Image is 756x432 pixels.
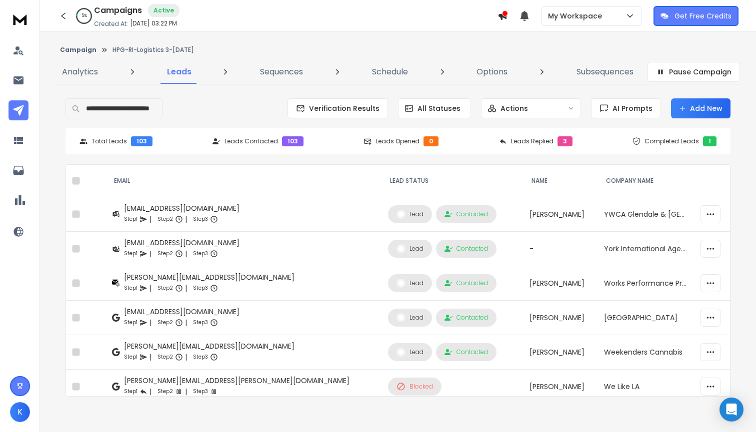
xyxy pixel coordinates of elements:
div: Lead [396,313,423,322]
td: [PERSON_NAME] [523,197,597,232]
th: NAME [523,165,597,197]
td: - [523,232,597,266]
p: Leads Opened [375,137,419,145]
p: Step 1 [124,283,137,293]
div: [EMAIL_ADDRESS][DOMAIN_NAME] [124,238,239,248]
p: Step 2 [157,214,173,224]
th: LEAD STATUS [382,165,523,197]
p: Sequences [260,66,303,78]
p: | [149,214,151,224]
a: Analytics [56,60,104,84]
div: Contacted [444,279,488,287]
div: 3 [557,136,572,146]
td: [PERSON_NAME] [523,301,597,335]
p: Step 2 [157,283,173,293]
p: Leads [167,66,191,78]
div: Lead [396,244,423,253]
p: | [185,283,187,293]
p: Step 2 [157,318,173,328]
th: EMAIL [106,165,382,197]
a: Schedule [366,60,414,84]
p: Step 3 [193,214,208,224]
button: Add New [671,98,730,118]
p: Step 1 [124,249,137,259]
div: Contacted [444,314,488,322]
p: | [149,249,151,259]
td: We Like LA [598,370,695,404]
p: HPG-RI-Logistics 3-[DATE] [112,46,194,54]
div: [EMAIL_ADDRESS][DOMAIN_NAME] [124,307,239,317]
p: Step 1 [124,214,137,224]
td: YWCA Glendale & [GEOGRAPHIC_DATA] [598,197,695,232]
td: York International Agency [598,232,695,266]
p: Step 1 [124,318,137,328]
img: logo [10,10,30,28]
p: [DATE] 03:22 PM [130,19,177,27]
div: [PERSON_NAME][EMAIL_ADDRESS][DOMAIN_NAME] [124,341,294,351]
h1: Campaigns [94,4,142,16]
p: Step 3 [193,318,208,328]
div: Open Intercom Messenger [719,398,743,422]
p: | [149,283,151,293]
p: Created At: [94,20,128,28]
p: Completed Leads [644,137,699,145]
button: Pause Campaign [647,62,740,82]
p: Step 2 [157,249,173,259]
div: 1 [703,136,716,146]
p: Step 3 [193,283,208,293]
p: Step 3 [193,387,208,397]
p: Analytics [62,66,98,78]
button: Get Free Credits [653,6,738,26]
div: Lead [396,279,423,288]
p: 5 % [81,13,87,19]
p: Leads Replied [511,137,553,145]
div: Active [148,4,179,17]
td: [PERSON_NAME] [523,370,597,404]
button: AI Prompts [591,98,661,118]
button: K [10,402,30,422]
a: Sequences [254,60,309,84]
p: | [185,387,187,397]
p: | [185,249,187,259]
p: Step 3 [193,352,208,362]
a: Leads [161,60,197,84]
div: [PERSON_NAME][EMAIL_ADDRESS][PERSON_NAME][DOMAIN_NAME] [124,376,349,386]
td: Works Performance Products [598,266,695,301]
th: Company Name [598,165,695,197]
p: Subsequences [576,66,633,78]
div: Contacted [444,348,488,356]
p: | [185,214,187,224]
div: Contacted [444,210,488,218]
p: | [149,352,151,362]
div: Blocked [396,382,433,391]
button: Verification Results [287,98,388,118]
p: My Workspace [548,11,606,21]
p: | [149,387,151,397]
p: Schedule [372,66,408,78]
p: | [149,318,151,328]
div: Contacted [444,245,488,253]
td: [GEOGRAPHIC_DATA] [598,301,695,335]
span: AI Prompts [608,103,652,113]
div: 103 [282,136,303,146]
button: Campaign [60,46,96,54]
a: Options [470,60,513,84]
p: Step 2 [157,387,173,397]
p: Get Free Credits [674,11,731,21]
div: Lead [396,348,423,357]
div: Lead [396,210,423,219]
td: Weekenders Cannabis [598,335,695,370]
p: Step 1 [124,387,137,397]
div: [PERSON_NAME][EMAIL_ADDRESS][DOMAIN_NAME] [124,272,294,282]
p: Total Leads [91,137,127,145]
p: Options [476,66,507,78]
td: [PERSON_NAME] [523,335,597,370]
td: [PERSON_NAME] [523,266,597,301]
p: Actions [500,103,528,113]
p: All Statuses [417,103,460,113]
span: Verification Results [305,103,379,113]
p: Step 3 [193,249,208,259]
p: Step 2 [157,352,173,362]
p: Leads Contacted [224,137,278,145]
